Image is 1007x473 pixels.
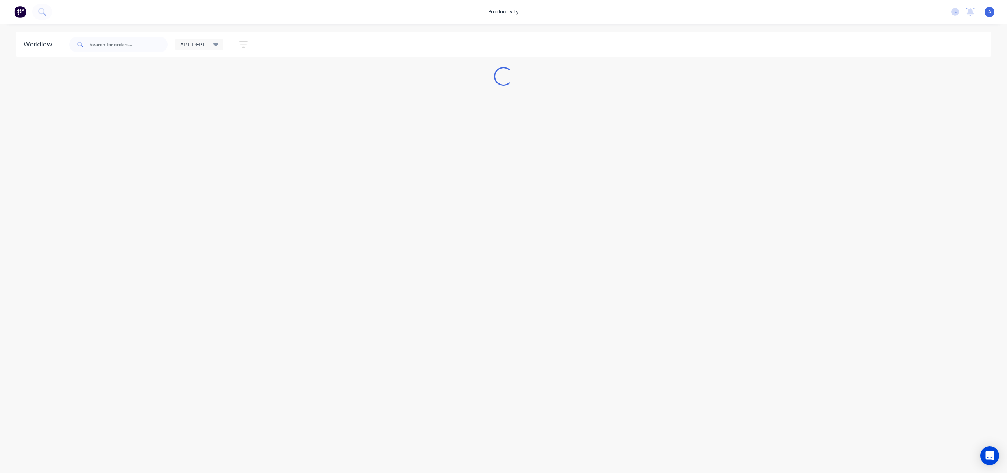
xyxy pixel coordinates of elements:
div: productivity [485,6,523,18]
span: A [988,8,991,15]
img: Factory [14,6,26,18]
input: Search for orders... [90,37,168,52]
div: Open Intercom Messenger [980,446,999,465]
span: ART DEPT [180,40,205,48]
div: Workflow [24,40,56,49]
